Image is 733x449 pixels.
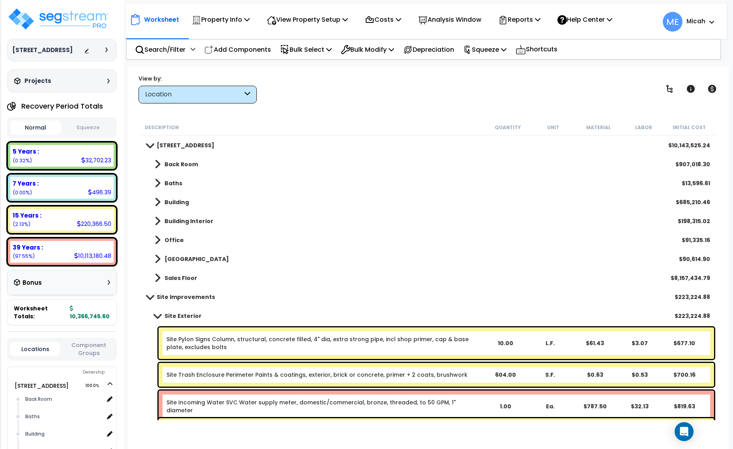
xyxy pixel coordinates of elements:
div: Building [23,429,104,439]
div: $90,614.90 [679,255,710,263]
b: 7 Years : [13,179,39,188]
div: $13,596.61 [681,179,710,187]
div: Baths [23,412,104,421]
button: Normal [10,120,61,135]
div: Back Room [23,395,104,404]
b: Baths [165,179,182,187]
div: Ownership [23,368,116,377]
a: Individual Item [166,371,467,379]
div: L.F. [529,339,572,347]
span: 10,366,745.60 [70,304,110,320]
b: Back Room [165,160,198,168]
b: 5 Years : [13,147,39,156]
div: $907,018.30 [675,160,710,168]
div: 10.00 [484,339,527,347]
div: $819.63 [663,402,706,410]
div: Depreciation [399,40,458,59]
div: View by: [138,75,257,83]
div: Open Intercom Messenger [675,422,694,441]
b: 15 Years : [13,211,41,220]
button: Component Groups [64,341,114,357]
a: [STREET_ADDRESS] 100.0% [15,382,69,390]
button: Squeeze [63,121,114,135]
div: $3.07 [618,339,661,347]
div: Shortcuts [511,40,562,59]
div: $700.16 [663,371,706,379]
b: Micah [686,17,705,25]
b: [STREET_ADDRESS] [157,141,214,149]
small: 2.1328362942838694% [13,221,30,227]
small: 97.62144045375352% [13,253,35,259]
div: 604.00 [484,371,527,379]
small: 0.24572325196261197% [13,157,32,164]
b: Office [165,236,184,244]
div: $685,210.46 [675,198,710,206]
button: Locations [10,342,60,356]
small: Initial Cost [673,124,706,131]
a: Individual Item [166,335,482,351]
p: Squeeze [463,44,507,55]
p: Reports [498,14,540,25]
img: logo_pro_r.png [7,7,110,31]
div: $0.63 [573,371,616,379]
div: S.F. [529,371,572,379]
div: Location [145,90,243,99]
div: $32.13 [618,402,661,410]
b: Site Improvements [157,293,215,301]
div: Ea. [529,402,572,410]
b: Building [165,198,189,206]
div: $223,224.88 [674,312,710,320]
p: Add Components [204,44,271,55]
div: $61.43 [573,339,616,347]
h4: Recovery Period Totals [21,102,103,110]
h3: Projects [24,77,51,85]
b: 39 Years : [13,243,43,252]
b: [GEOGRAPHIC_DATA] [165,255,229,263]
p: Shortcuts [516,44,557,55]
small: 0.0% [13,189,32,196]
div: $787.50 [573,402,616,410]
small: Material [586,124,611,131]
div: $198,315.02 [677,217,710,225]
div: 220,366.50 [77,220,111,228]
div: 10,113,180.48 [74,252,111,260]
span: Worksheet Totals: [14,304,67,320]
div: $0.53 [618,371,661,379]
a: Individual Item [166,398,482,414]
p: Bulk Select [280,44,332,55]
div: 496.39 [88,188,111,196]
p: Analysis Window [418,14,481,25]
small: Labor [635,124,652,131]
div: $10,143,525.24 [668,141,710,149]
b: Site Exterior [165,312,202,320]
small: Description [145,124,179,131]
div: $8,157,434.79 [670,274,710,282]
p: View Property Setup [267,14,348,25]
p: Property Info [192,14,250,25]
p: Help Center [557,14,612,25]
div: Add Components [200,40,275,59]
h3: [STREET_ADDRESS] [12,46,73,54]
div: 32,702.23 [81,156,111,164]
div: 1.00 [484,402,527,410]
p: Worksheet [144,14,179,25]
div: $91,335.16 [681,236,710,244]
div: $223,224.88 [674,293,710,301]
span: ME [663,12,683,32]
p: Search/Filter [135,44,185,55]
h3: Bonus [22,280,42,286]
p: Depreciation [403,44,454,55]
b: Building Interior [165,217,213,225]
b: Sales Floor [165,274,197,282]
span: 100.0% [85,381,106,391]
p: Costs [365,14,401,25]
p: Bulk Modify [341,44,394,55]
small: Unit [547,124,559,131]
small: Quantity [495,124,521,131]
div: $677.10 [663,339,706,347]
